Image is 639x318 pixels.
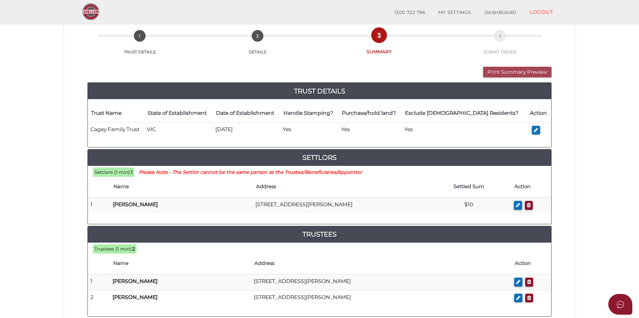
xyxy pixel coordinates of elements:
[251,290,511,306] td: [STREET_ADDRESS][PERSON_NAME]
[88,229,551,240] a: Trustees
[88,122,144,136] td: Cagey Family Trust
[373,29,385,41] span: 3
[144,104,213,122] th: State of Establishment
[478,6,523,19] a: DASHBOARD
[432,6,478,19] a: MY SETTINGS
[526,104,551,122] th: Action
[523,5,560,19] a: LOGOUT
[199,37,316,55] a: 2DETAILS
[88,198,110,213] td: 1
[515,261,548,266] h4: Action
[254,261,508,266] h4: Address
[426,198,511,213] td: $10
[316,37,442,55] a: 3SUMMARY
[139,169,362,175] small: Please Note - The Settlor cannot be the same person as the Trustee/Beneficiaries/Appointor
[113,201,158,208] b: [PERSON_NAME]
[113,294,158,300] b: [PERSON_NAME]
[253,198,427,213] td: [STREET_ADDRESS][PERSON_NAME]
[213,104,280,122] th: Date of Establishment
[339,122,402,136] td: Yes
[113,278,158,284] b: [PERSON_NAME]
[514,184,548,190] h4: Action
[430,184,508,190] h4: Settled Sum
[113,261,248,266] h4: Name
[251,274,511,290] td: [STREET_ADDRESS][PERSON_NAME]
[494,30,506,42] span: 4
[608,294,632,315] button: Open asap
[402,122,526,136] td: Yes
[134,30,146,42] span: 1
[88,290,110,306] td: 2
[483,67,552,78] button: Print Summary Preview
[252,30,263,42] span: 2
[402,104,526,122] th: Exclude [DEMOGRAPHIC_DATA] Residents?
[88,104,144,122] th: Trust Name
[256,184,423,190] h4: Address
[88,86,551,96] a: Trust Details
[144,122,213,136] td: VIC
[88,274,110,290] td: 1
[132,246,135,252] b: 2
[442,37,558,55] a: 4SUBMIT ORDER
[88,152,551,163] a: Settlors
[339,104,402,122] th: Purchase/hold land?
[280,104,339,122] th: Handle Stamping?
[213,122,280,136] td: [DATE]
[94,169,131,175] span: Settlors (1 min):
[280,122,339,136] td: Yes
[94,246,132,252] span: Trustees (1 min):
[131,169,133,175] b: 1
[114,184,249,190] h4: Name
[81,37,199,55] a: 1TRUST DETAILS
[388,6,432,19] a: 1300 722 796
